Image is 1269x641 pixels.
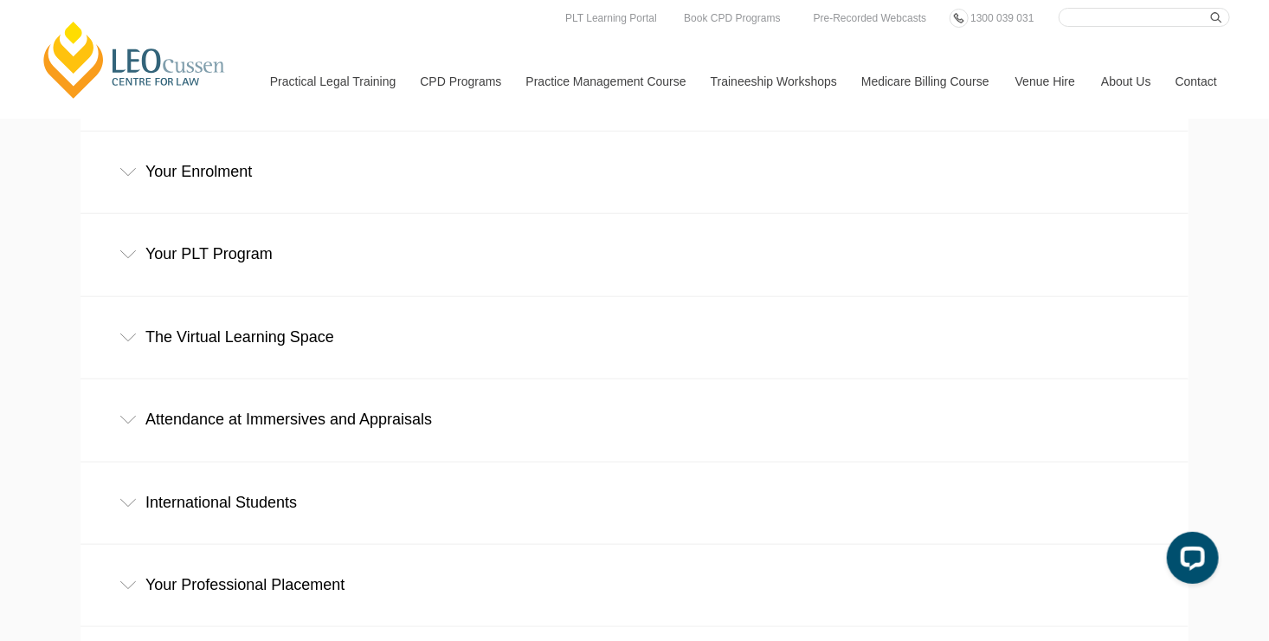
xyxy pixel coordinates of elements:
a: Practice Management Course [513,44,698,119]
a: Traineeship Workshops [698,44,848,119]
div: International Students [81,463,1188,543]
a: CPD Programs [407,44,512,119]
span: 1300 039 031 [970,12,1034,24]
a: Pre-Recorded Webcasts [809,9,931,28]
a: [PERSON_NAME] Centre for Law [39,19,230,100]
a: About Us [1088,44,1163,119]
a: Medicare Billing Course [848,44,1002,119]
div: Your Enrolment [81,132,1188,212]
a: Contact [1163,44,1230,119]
a: Venue Hire [1002,44,1088,119]
a: Book CPD Programs [680,9,784,28]
a: PLT Learning Portal [561,9,661,28]
iframe: LiveChat chat widget [1153,525,1226,598]
a: Practical Legal Training [257,44,408,119]
div: The Virtual Learning Space [81,297,1188,378]
div: Your PLT Program [81,214,1188,295]
a: 1300 039 031 [966,9,1038,28]
div: Your Professional Placement [81,545,1188,625]
div: Attendance at Immersives and Appraisals [81,379,1188,460]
